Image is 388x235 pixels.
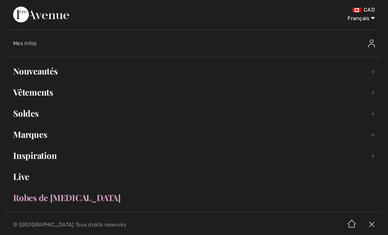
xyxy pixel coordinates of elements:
[7,64,381,78] a: Nouveautés
[13,33,381,54] a: Mes infosMes infos
[13,40,37,46] span: Mes infos
[7,191,381,205] a: Robes de [MEDICAL_DATA]
[368,40,375,47] img: Mes infos
[15,5,29,11] span: Chat
[7,106,381,121] a: Soldes
[342,215,362,235] img: Accueil
[13,222,228,227] p: © [GEOGRAPHIC_DATA] Tous droits reservés
[7,85,381,100] a: Vêtements
[362,215,381,235] img: X
[7,127,381,142] a: Marques
[7,148,381,163] a: Inspiration
[7,169,381,184] a: Live
[228,7,375,13] div: CAD
[13,7,69,22] img: 1ère Avenue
